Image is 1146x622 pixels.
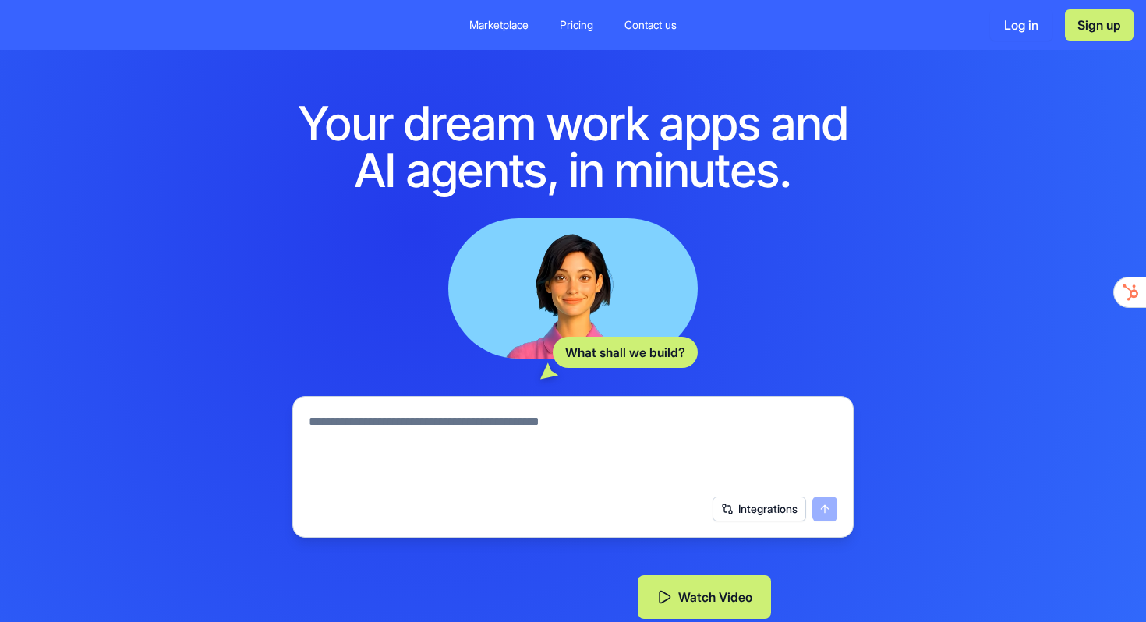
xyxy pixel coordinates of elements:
img: logo [12,14,109,36]
button: Watch Video [638,575,771,619]
div: Pricing [560,17,593,33]
button: Sign up [1065,9,1134,41]
div: Marketplace [469,17,529,33]
img: Article [550,588,613,606]
img: Article [463,588,525,606]
a: Marketplace [457,11,541,39]
div: Contact us [624,17,677,33]
h1: Your dream work apps and AI agents, in minutes. [274,100,872,193]
div: What shall we build? [553,337,698,368]
button: Log in [990,9,1052,41]
button: Integrations [713,497,806,521]
a: Pricing [547,11,606,39]
img: Article [376,588,438,606]
a: Contact us [612,11,689,39]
